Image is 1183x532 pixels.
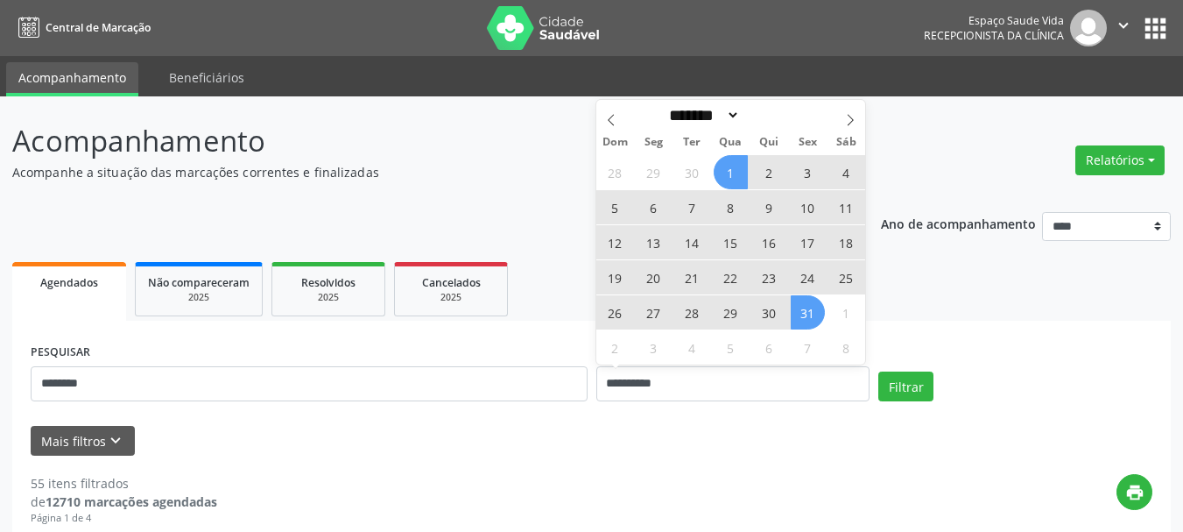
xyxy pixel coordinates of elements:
[714,190,748,224] span: Outubro 8, 2025
[637,225,671,259] span: Outubro 13, 2025
[829,295,863,330] span: Novembro 1, 2025
[788,137,827,148] span: Sex
[12,13,151,42] a: Central de Marcação
[12,119,823,163] p: Acompanhamento
[791,190,825,224] span: Outubro 10, 2025
[12,163,823,181] p: Acompanhe a situação das marcações correntes e finalizadas
[829,260,863,294] span: Outubro 25, 2025
[881,212,1036,234] p: Ano de acompanhamento
[148,275,250,290] span: Não compareceram
[1107,10,1140,46] button: 
[752,155,786,189] span: Outubro 2, 2025
[598,190,632,224] span: Outubro 5, 2025
[106,431,125,450] i: keyboard_arrow_down
[637,295,671,330] span: Outubro 27, 2025
[714,330,748,365] span: Novembro 5, 2025
[791,330,825,365] span: Novembro 7, 2025
[740,106,798,124] input: Year
[634,137,672,148] span: Seg
[598,330,632,365] span: Novembro 2, 2025
[714,225,748,259] span: Outubro 15, 2025
[829,225,863,259] span: Outubro 18, 2025
[752,330,786,365] span: Novembro 6, 2025
[924,28,1064,43] span: Recepcionista da clínica
[598,155,632,189] span: Setembro 28, 2025
[148,291,250,304] div: 2025
[1070,10,1107,46] img: img
[31,339,90,366] label: PESQUISAR
[1140,13,1171,44] button: apps
[285,291,372,304] div: 2025
[714,260,748,294] span: Outubro 22, 2025
[6,62,138,96] a: Acompanhamento
[31,493,217,511] div: de
[422,275,481,290] span: Cancelados
[672,137,711,148] span: Ter
[637,155,671,189] span: Setembro 29, 2025
[714,155,748,189] span: Outubro 1, 2025
[301,275,356,290] span: Resolvidos
[675,295,709,330] span: Outubro 28, 2025
[750,137,788,148] span: Qui
[31,474,217,493] div: 55 itens filtrados
[31,511,217,526] div: Página 1 de 4
[829,190,863,224] span: Outubro 11, 2025
[637,260,671,294] span: Outubro 20, 2025
[40,275,98,290] span: Agendados
[675,190,709,224] span: Outubro 7, 2025
[714,295,748,330] span: Outubro 29, 2025
[675,260,709,294] span: Outubro 21, 2025
[598,295,632,330] span: Outubro 26, 2025
[791,225,825,259] span: Outubro 17, 2025
[46,493,217,510] strong: 12710 marcações agendadas
[637,190,671,224] span: Outubro 6, 2025
[878,372,933,401] button: Filtrar
[791,260,825,294] span: Outubro 24, 2025
[827,137,865,148] span: Sáb
[1114,16,1133,35] i: 
[829,155,863,189] span: Outubro 4, 2025
[598,260,632,294] span: Outubro 19, 2025
[752,260,786,294] span: Outubro 23, 2025
[829,330,863,365] span: Novembro 8, 2025
[637,330,671,365] span: Novembro 3, 2025
[1116,474,1152,510] button: print
[46,20,151,35] span: Central de Marcação
[791,155,825,189] span: Outubro 3, 2025
[598,225,632,259] span: Outubro 12, 2025
[675,225,709,259] span: Outubro 14, 2025
[752,225,786,259] span: Outubro 16, 2025
[924,13,1064,28] div: Espaço Saude Vida
[664,106,741,124] select: Month
[752,190,786,224] span: Outubro 9, 2025
[791,295,825,330] span: Outubro 31, 2025
[31,426,135,457] button: Mais filtroskeyboard_arrow_down
[596,137,635,148] span: Dom
[1075,145,1165,175] button: Relatórios
[407,291,495,304] div: 2025
[675,155,709,189] span: Setembro 30, 2025
[1125,483,1144,502] i: print
[675,330,709,365] span: Novembro 4, 2025
[711,137,750,148] span: Qua
[752,295,786,330] span: Outubro 30, 2025
[157,62,257,93] a: Beneficiários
